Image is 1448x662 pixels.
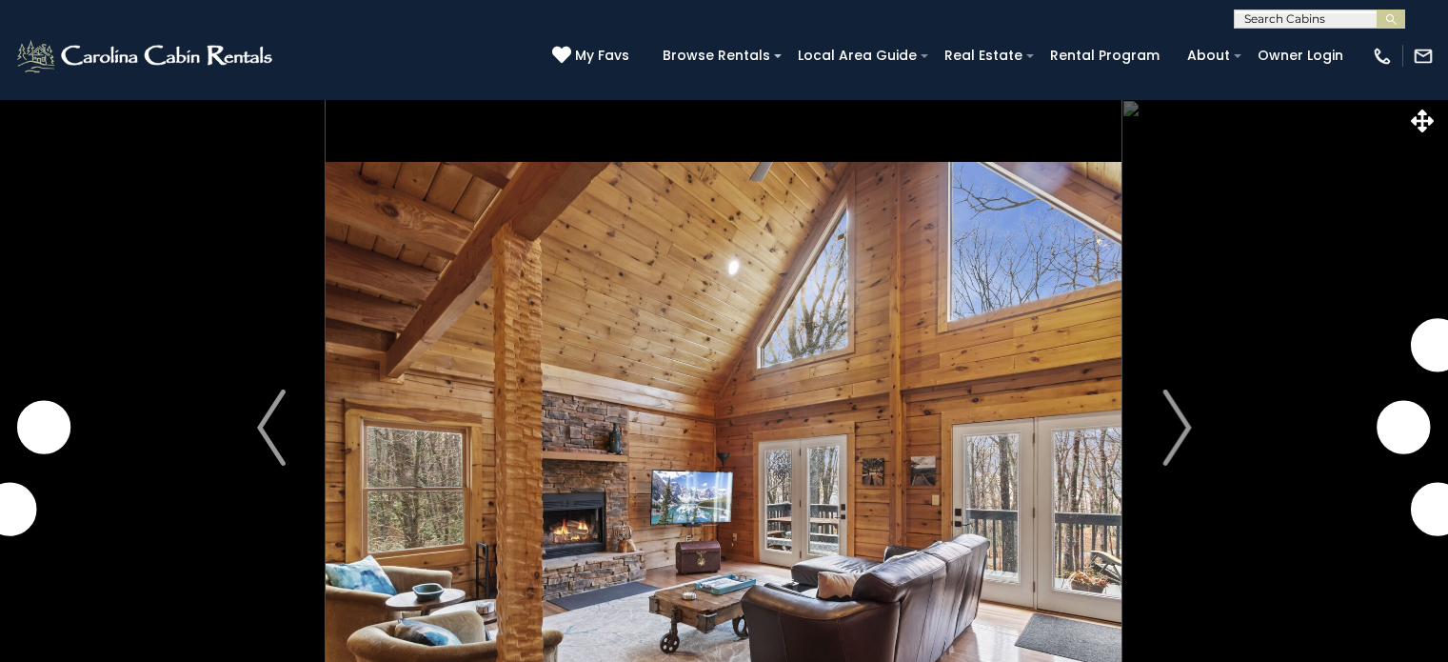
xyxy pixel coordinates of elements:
a: Rental Program [1041,41,1169,70]
img: arrow [1162,390,1191,466]
a: Browse Rentals [653,41,780,70]
a: Owner Login [1248,41,1353,70]
img: mail-regular-white.png [1413,46,1434,67]
img: arrow [257,390,286,466]
a: My Favs [552,46,634,67]
a: About [1178,41,1240,70]
span: My Favs [575,46,629,66]
img: White-1-2.png [14,37,278,75]
img: phone-regular-white.png [1372,46,1393,67]
a: Real Estate [935,41,1032,70]
a: Local Area Guide [788,41,926,70]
